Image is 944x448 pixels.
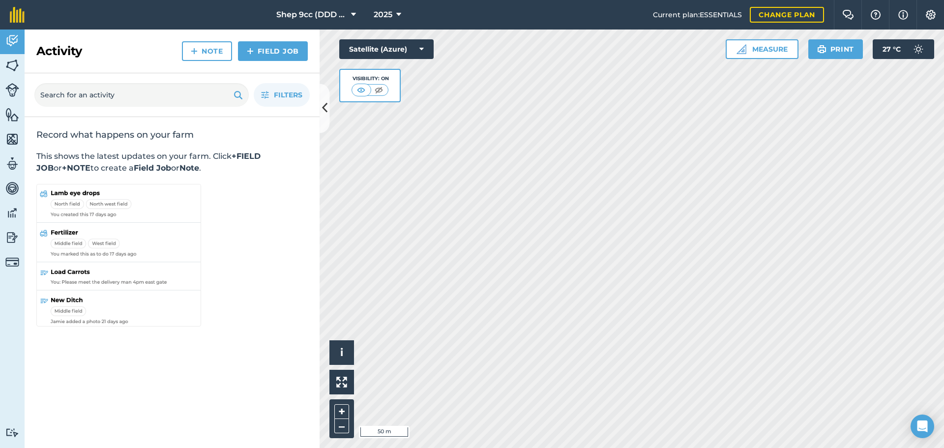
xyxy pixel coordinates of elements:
img: A question mark icon [870,10,882,20]
img: svg+xml;base64,PHN2ZyB4bWxucz0iaHR0cDovL3d3dy53My5vcmcvMjAwMC9zdmciIHdpZHRoPSI1NiIgaGVpZ2h0PSI2MC... [5,58,19,73]
h2: Activity [36,43,82,59]
img: fieldmargin Logo [10,7,25,23]
img: Four arrows, one pointing top left, one top right, one bottom right and the last bottom left [336,377,347,388]
a: Change plan [750,7,824,23]
span: Filters [274,90,302,100]
span: Current plan : ESSENTIALS [653,9,742,20]
img: Two speech bubbles overlapping with the left bubble in the forefront [842,10,854,20]
a: Note [182,41,232,61]
button: – [334,419,349,433]
img: svg+xml;base64,PHN2ZyB4bWxucz0iaHR0cDovL3d3dy53My5vcmcvMjAwMC9zdmciIHdpZHRoPSIxOSIgaGVpZ2h0PSIyNC... [817,43,826,55]
strong: Field Job [134,163,171,173]
input: Search for an activity [34,83,249,107]
img: svg+xml;base64,PHN2ZyB4bWxucz0iaHR0cDovL3d3dy53My5vcmcvMjAwMC9zdmciIHdpZHRoPSI1MCIgaGVpZ2h0PSI0MC... [373,85,385,95]
div: Open Intercom Messenger [911,415,934,438]
button: 27 °C [873,39,934,59]
img: svg+xml;base64,PD94bWwgdmVyc2lvbj0iMS4wIiBlbmNvZGluZz0idXRmLTgiPz4KPCEtLSBHZW5lcmF0b3I6IEFkb2JlIE... [5,206,19,220]
img: svg+xml;base64,PD94bWwgdmVyc2lvbj0iMS4wIiBlbmNvZGluZz0idXRmLTgiPz4KPCEtLSBHZW5lcmF0b3I6IEFkb2JlIE... [5,156,19,171]
img: svg+xml;base64,PHN2ZyB4bWxucz0iaHR0cDovL3d3dy53My5vcmcvMjAwMC9zdmciIHdpZHRoPSI1NiIgaGVpZ2h0PSI2MC... [5,107,19,122]
button: Print [808,39,863,59]
img: svg+xml;base64,PHN2ZyB4bWxucz0iaHR0cDovL3d3dy53My5vcmcvMjAwMC9zdmciIHdpZHRoPSIxNCIgaGVpZ2h0PSIyNC... [191,45,198,57]
button: i [329,340,354,365]
img: A cog icon [925,10,937,20]
img: svg+xml;base64,PHN2ZyB4bWxucz0iaHR0cDovL3d3dy53My5vcmcvMjAwMC9zdmciIHdpZHRoPSIxNyIgaGVpZ2h0PSIxNy... [898,9,908,21]
img: svg+xml;base64,PHN2ZyB4bWxucz0iaHR0cDovL3d3dy53My5vcmcvMjAwMC9zdmciIHdpZHRoPSI1MCIgaGVpZ2h0PSI0MC... [355,85,367,95]
button: + [334,404,349,419]
div: Visibility: On [352,75,389,83]
strong: +NOTE [62,163,90,173]
img: svg+xml;base64,PD94bWwgdmVyc2lvbj0iMS4wIiBlbmNvZGluZz0idXRmLTgiPz4KPCEtLSBHZW5lcmF0b3I6IEFkb2JlIE... [5,230,19,245]
span: 27 ° C [883,39,901,59]
img: svg+xml;base64,PD94bWwgdmVyc2lvbj0iMS4wIiBlbmNvZGluZz0idXRmLTgiPz4KPCEtLSBHZW5lcmF0b3I6IEFkb2JlIE... [5,33,19,48]
h2: Record what happens on your farm [36,129,308,141]
img: svg+xml;base64,PD94bWwgdmVyc2lvbj0iMS4wIiBlbmNvZGluZz0idXRmLTgiPz4KPCEtLSBHZW5lcmF0b3I6IEFkb2JlIE... [5,181,19,196]
img: svg+xml;base64,PD94bWwgdmVyc2lvbj0iMS4wIiBlbmNvZGluZz0idXRmLTgiPz4KPCEtLSBHZW5lcmF0b3I6IEFkb2JlIE... [5,83,19,97]
span: 2025 [374,9,392,21]
span: i [340,346,343,358]
img: svg+xml;base64,PHN2ZyB4bWxucz0iaHR0cDovL3d3dy53My5vcmcvMjAwMC9zdmciIHdpZHRoPSI1NiIgaGVpZ2h0PSI2MC... [5,132,19,147]
img: svg+xml;base64,PHN2ZyB4bWxucz0iaHR0cDovL3d3dy53My5vcmcvMjAwMC9zdmciIHdpZHRoPSIxOSIgaGVpZ2h0PSIyNC... [234,89,243,101]
button: Measure [726,39,798,59]
p: This shows the latest updates on your farm. Click or to create a or . [36,150,308,174]
img: Ruler icon [737,44,746,54]
img: svg+xml;base64,PD94bWwgdmVyc2lvbj0iMS4wIiBlbmNvZGluZz0idXRmLTgiPz4KPCEtLSBHZW5lcmF0b3I6IEFkb2JlIE... [5,428,19,437]
button: Filters [254,83,310,107]
img: svg+xml;base64,PD94bWwgdmVyc2lvbj0iMS4wIiBlbmNvZGluZz0idXRmLTgiPz4KPCEtLSBHZW5lcmF0b3I6IEFkb2JlIE... [909,39,928,59]
strong: Note [179,163,199,173]
img: svg+xml;base64,PD94bWwgdmVyc2lvbj0iMS4wIiBlbmNvZGluZz0idXRmLTgiPz4KPCEtLSBHZW5lcmF0b3I6IEFkb2JlIE... [5,255,19,269]
img: svg+xml;base64,PHN2ZyB4bWxucz0iaHR0cDovL3d3dy53My5vcmcvMjAwMC9zdmciIHdpZHRoPSIxNCIgaGVpZ2h0PSIyNC... [247,45,254,57]
a: Field Job [238,41,308,61]
button: Satellite (Azure) [339,39,434,59]
span: Shep 9cc (DDD Ventures) [276,9,347,21]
